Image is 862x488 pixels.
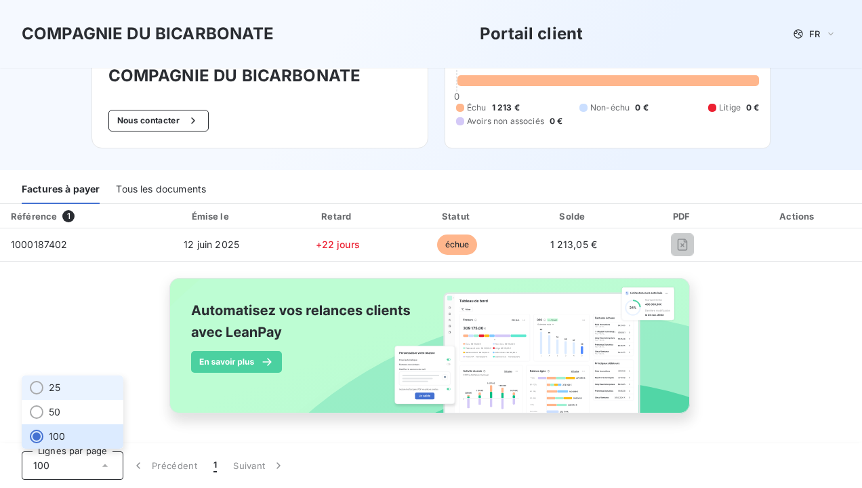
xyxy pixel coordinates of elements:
[123,451,205,480] button: Précédent
[62,210,75,222] span: 1
[280,209,395,223] div: Retard
[225,451,293,480] button: Suivant
[49,381,60,394] span: 25
[11,239,68,250] span: 1000187402
[590,102,630,114] span: Non-échu
[550,239,598,250] span: 1 213,05 €
[11,211,57,222] div: Référence
[22,22,274,46] h3: COMPAGNIE DU BICARBONATE
[49,405,60,419] span: 50
[467,102,487,114] span: Échu
[518,209,628,223] div: Solde
[454,91,459,102] span: 0
[184,239,239,250] span: 12 juin 2025
[480,22,583,46] h3: Portail client
[116,176,206,204] div: Tous les documents
[401,209,513,223] div: Statut
[492,102,520,114] span: 1 213 €
[33,459,49,472] span: 100
[467,115,544,127] span: Avoirs non associés
[49,430,65,443] span: 100
[746,102,759,114] span: 0 €
[809,28,820,39] span: FR
[737,209,859,223] div: Actions
[108,64,411,88] h3: COMPAGNIE DU BICARBONATE
[157,270,705,436] img: banner
[634,209,732,223] div: PDF
[550,115,562,127] span: 0 €
[635,102,648,114] span: 0 €
[437,235,478,255] span: échue
[205,451,225,480] button: 1
[213,459,217,472] span: 1
[108,110,209,131] button: Nous contacter
[719,102,741,114] span: Litige
[22,176,100,204] div: Factures à payer
[316,239,360,250] span: +22 jours
[148,209,274,223] div: Émise le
